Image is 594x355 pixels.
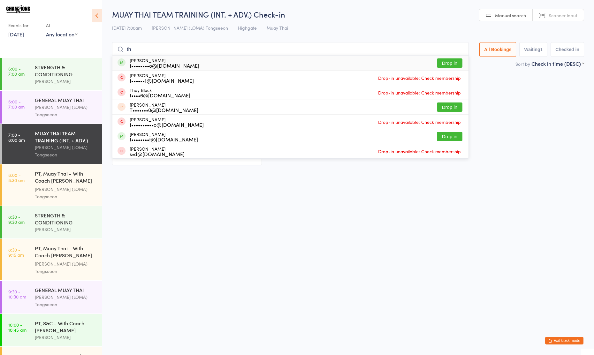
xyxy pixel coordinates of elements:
[35,293,96,308] div: [PERSON_NAME] (LOMA) Tongseeon
[35,286,96,293] div: GENERAL MUAY THAI
[540,47,543,52] div: 1
[35,144,96,158] div: [PERSON_NAME] (LOMA) Tongseeon
[8,214,25,224] time: 8:30 - 9:30 am
[130,93,190,98] div: t••••6@[DOMAIN_NAME]
[377,73,462,83] span: Drop-in unavailable: Check membership
[8,322,27,332] time: 10:00 - 10:45 am
[35,320,96,334] div: PT, S&C - With Coach [PERSON_NAME]
[2,239,102,280] a: 8:30 -9:15 amPT, Muay Thai - With Coach [PERSON_NAME] (45 minutes)[PERSON_NAME] (LOMA) Tongseeon
[112,9,584,19] h2: MUAY THAI TEAM TRAINING (INT. + ADV.) Check-in
[8,172,25,183] time: 8:00 - 8:30 am
[437,102,462,112] button: Drop in
[130,132,198,142] div: [PERSON_NAME]
[2,206,102,238] a: 8:30 -9:30 amSTRENGTH & CONDITIONING[PERSON_NAME]
[130,87,190,98] div: Thay Black
[2,164,102,206] a: 8:00 -8:30 amPT, Muay Thai - With Coach [PERSON_NAME] (30 minutes)[PERSON_NAME] (LOMA) Tongseeon
[46,31,78,38] div: Any location
[2,124,102,164] a: 7:00 -8:00 amMUAY THAI TEAM TRAINING (INT. + ADV.)[PERSON_NAME] (LOMA) Tongseeon
[377,147,462,156] span: Drop-in unavailable: Check membership
[152,25,228,31] span: [PERSON_NAME] (LOMA) Tongseeon
[8,289,26,299] time: 9:30 - 10:30 am
[35,212,96,226] div: STRENGTH & CONDITIONING
[130,137,198,142] div: t••••••••t@[DOMAIN_NAME]
[549,12,577,19] span: Scanner input
[130,63,199,68] div: t••••••••o@[DOMAIN_NAME]
[35,103,96,118] div: [PERSON_NAME] (LOMA) Tongseeon
[130,73,194,83] div: [PERSON_NAME]
[130,102,198,112] div: [PERSON_NAME]
[35,130,96,144] div: MUAY THAI TEAM TRAINING (INT. + ADV.)
[35,64,96,78] div: STRENGTH & CONDITIONING
[377,117,462,127] span: Drop-in unavailable: Check membership
[495,12,526,19] span: Manual search
[112,25,142,31] span: [DATE] 7:00am
[2,58,102,90] a: 6:00 -7:00 amSTRENGTH & CONDITIONING[PERSON_NAME]
[2,314,102,346] a: 10:00 -10:45 amPT, S&C - With Coach [PERSON_NAME][PERSON_NAME]
[130,122,204,127] div: t••••••••••o@[DOMAIN_NAME]
[112,42,469,57] input: Search
[8,20,40,31] div: Events for
[8,132,25,142] time: 7:00 - 8:00 am
[130,117,204,127] div: [PERSON_NAME]
[8,247,24,257] time: 8:30 - 9:15 am
[35,245,96,260] div: PT, Muay Thai - With Coach [PERSON_NAME] (45 minutes)
[35,78,96,85] div: [PERSON_NAME]
[35,96,96,103] div: GENERAL MUAY THAI
[267,25,288,31] span: Muay Thai
[35,185,96,200] div: [PERSON_NAME] (LOMA) Tongseeon
[130,78,194,83] div: t••••••1@[DOMAIN_NAME]
[35,226,96,233] div: [PERSON_NAME]
[377,88,462,97] span: Drop-in unavailable: Check membership
[2,91,102,124] a: 6:00 -7:00 amGENERAL MUAY THAI[PERSON_NAME] (LOMA) Tongseeon
[531,60,584,67] div: Check in time (DESC)
[8,99,25,109] time: 6:00 - 7:00 am
[479,42,516,57] button: All Bookings
[238,25,257,31] span: Highgate
[130,151,185,156] div: s•d@[DOMAIN_NAME]
[130,58,199,68] div: [PERSON_NAME]
[8,31,24,38] a: [DATE]
[35,334,96,341] div: [PERSON_NAME]
[130,107,198,112] div: T•••••••0@[DOMAIN_NAME]
[2,281,102,313] a: 9:30 -10:30 amGENERAL MUAY THAI[PERSON_NAME] (LOMA) Tongseeon
[130,146,185,156] div: [PERSON_NAME]
[437,132,462,141] button: Drop in
[515,61,530,67] label: Sort by
[35,170,96,185] div: PT, Muay Thai - With Coach [PERSON_NAME] (30 minutes)
[6,5,30,14] img: Champions Gym Highgate
[519,42,547,57] button: Waiting1
[8,66,25,76] time: 6:00 - 7:00 am
[35,260,96,275] div: [PERSON_NAME] (LOMA) Tongseeon
[551,42,584,57] button: Checked in
[545,337,583,344] button: Exit kiosk mode
[46,20,78,31] div: At
[437,58,462,68] button: Drop in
